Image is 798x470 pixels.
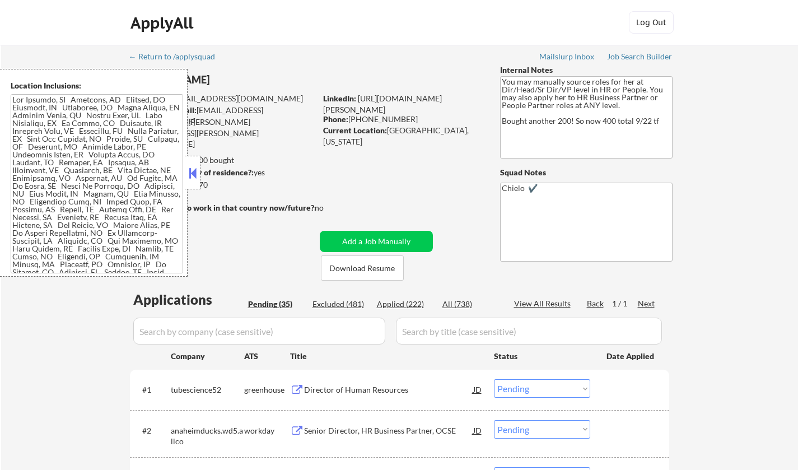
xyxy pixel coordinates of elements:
[142,425,162,436] div: #2
[142,384,162,395] div: #1
[472,379,483,399] div: JD
[129,179,316,190] div: $170
[11,80,183,91] div: Location Inclusions:
[323,125,482,147] div: [GEOGRAPHIC_DATA], [US_STATE]
[171,425,244,447] div: anaheimducks.wd5.allco
[612,298,638,309] div: 1 / 1
[587,298,605,309] div: Back
[290,351,483,362] div: Title
[171,384,244,395] div: tubescience52
[244,425,290,436] div: workday
[312,299,368,310] div: Excluded (481)
[130,105,316,127] div: [EMAIL_ADDRESS][DOMAIN_NAME]
[304,425,473,436] div: Senior Director, HR Business Partner, OCSE
[244,351,290,362] div: ATS
[606,351,656,362] div: Date Applied
[129,53,226,61] div: ← Return to /applysquad
[130,93,316,104] div: [EMAIL_ADDRESS][DOMAIN_NAME]
[494,346,590,366] div: Status
[244,384,290,395] div: greenhouse
[315,202,347,213] div: no
[133,293,244,306] div: Applications
[129,52,226,63] a: ← Return to /applysquad
[323,94,356,103] strong: LinkedIn:
[320,231,433,252] button: Add a Job Manually
[130,13,197,32] div: ApplyAll
[129,155,316,166] div: 222 sent / 400 bought
[472,420,483,440] div: JD
[539,52,595,63] a: Mailslurp Inbox
[171,351,244,362] div: Company
[321,255,404,281] button: Download Resume
[130,203,316,212] strong: Will need Visa to work in that country now/future?:
[248,299,304,310] div: Pending (35)
[377,299,433,310] div: Applied (222)
[130,73,360,87] div: [PERSON_NAME]
[607,52,673,63] a: Job Search Builder
[500,167,673,178] div: Squad Notes
[323,114,482,125] div: [PHONE_NUMBER]
[133,318,385,345] input: Search by company (case sensitive)
[304,384,473,395] div: Director of Human Resources
[442,299,498,310] div: All (738)
[514,298,574,309] div: View All Results
[323,94,442,114] a: [URL][DOMAIN_NAME][PERSON_NAME]
[323,125,387,135] strong: Current Location:
[323,114,348,124] strong: Phone:
[130,117,316,150] div: [PERSON_NAME][EMAIL_ADDRESS][PERSON_NAME][DOMAIN_NAME]
[500,64,673,76] div: Internal Notes
[396,318,662,345] input: Search by title (case sensitive)
[629,11,674,34] button: Log Out
[607,53,673,61] div: Job Search Builder
[638,298,656,309] div: Next
[539,53,595,61] div: Mailslurp Inbox
[129,167,312,178] div: yes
